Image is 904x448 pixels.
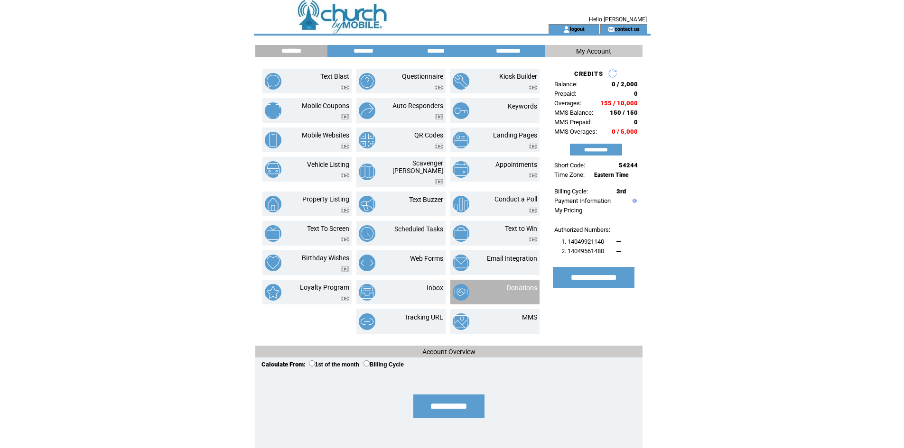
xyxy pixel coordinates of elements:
a: QR Codes [414,131,443,139]
a: My Pricing [554,207,582,214]
img: video.png [341,296,349,301]
img: video.png [341,237,349,242]
img: video.png [341,173,349,178]
span: Hello [PERSON_NAME] [589,16,647,23]
span: 0 [634,90,638,97]
img: property-listing.png [265,196,281,212]
a: Payment Information [554,197,611,204]
span: Balance: [554,81,578,88]
img: mms.png [453,313,469,330]
img: email-integration.png [453,255,469,271]
img: video.png [529,173,537,178]
img: tracking-url.png [359,313,375,330]
a: Questionnaire [402,73,443,80]
span: 54244 [619,162,638,169]
span: 3rd [616,188,626,195]
img: video.png [341,208,349,213]
a: Text to Win [505,225,537,232]
span: Short Code: [554,162,585,169]
span: 0 / 2,000 [612,81,638,88]
a: Appointments [495,161,537,168]
img: mobile-websites.png [265,132,281,148]
a: Birthday Wishes [302,254,349,262]
span: MMS Overages: [554,128,597,135]
a: MMS [522,313,537,321]
span: 0 [634,119,638,126]
a: Tracking URL [404,313,443,321]
a: Keywords [508,102,537,110]
img: questionnaire.png [359,73,375,90]
img: account_icon.gif [563,26,570,33]
a: Text Buzzer [409,196,443,203]
span: Prepaid: [554,90,576,97]
img: mobile-coupons.png [265,102,281,119]
a: Inbox [427,284,443,292]
input: 1st of the month [309,360,315,366]
img: loyalty-program.png [265,284,281,301]
img: text-to-win.png [453,225,469,242]
a: Property Listing [302,195,349,203]
span: 0 / 5,000 [612,128,638,135]
a: Web Forms [410,255,443,262]
img: video.png [435,114,443,119]
a: Donations [507,284,537,292]
label: 1st of the month [309,361,359,368]
a: Conduct a Poll [494,195,537,203]
span: CREDITS [574,70,603,77]
a: Auto Responders [392,102,443,110]
a: Mobile Websites [302,131,349,139]
img: video.png [341,144,349,149]
img: keywords.png [453,102,469,119]
img: scheduled-tasks.png [359,225,375,242]
img: landing-pages.png [453,132,469,148]
img: video.png [435,179,443,184]
a: Scavenger [PERSON_NAME] [392,159,443,174]
img: video.png [435,85,443,90]
img: video.png [529,208,537,213]
img: appointments.png [453,161,469,178]
span: MMS Balance: [554,109,593,116]
a: Kiosk Builder [499,73,537,80]
span: Eastern Time [594,172,629,178]
img: video.png [529,144,537,149]
img: video.png [529,85,537,90]
label: Billing Cycle [363,361,404,368]
img: text-to-screen.png [265,225,281,242]
span: Time Zone: [554,171,585,178]
img: inbox.png [359,284,375,301]
img: help.gif [630,199,637,203]
img: qr-codes.png [359,132,375,148]
span: Account Overview [422,348,475,356]
span: 150 / 150 [610,109,638,116]
a: Mobile Coupons [302,102,349,110]
span: Calculate From: [261,361,306,368]
a: contact us [615,26,640,32]
a: Vehicle Listing [307,161,349,168]
img: scavenger-hunt.png [359,164,375,180]
img: conduct-a-poll.png [453,196,469,212]
span: Authorized Numbers: [554,226,610,233]
a: Text Blast [320,73,349,80]
img: vehicle-listing.png [265,161,281,178]
img: contact_us_icon.gif [607,26,615,33]
img: text-blast.png [265,73,281,90]
img: video.png [341,266,349,272]
img: auto-responders.png [359,102,375,119]
a: Loyalty Program [300,283,349,291]
a: Landing Pages [493,131,537,139]
img: video.png [435,144,443,149]
a: Scheduled Tasks [394,225,443,233]
span: MMS Prepaid: [554,119,592,126]
input: Billing Cycle [363,360,370,366]
img: kiosk-builder.png [453,73,469,90]
img: donations.png [453,284,469,301]
img: video.png [341,85,349,90]
span: 2. 14049561480 [561,247,604,255]
a: Email Integration [487,255,537,262]
a: logout [570,26,585,32]
span: Overages: [554,100,581,107]
span: My Account [576,47,611,55]
span: 155 / 10,000 [600,100,638,107]
span: 1. 14049921140 [561,238,604,245]
img: video.png [529,237,537,242]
